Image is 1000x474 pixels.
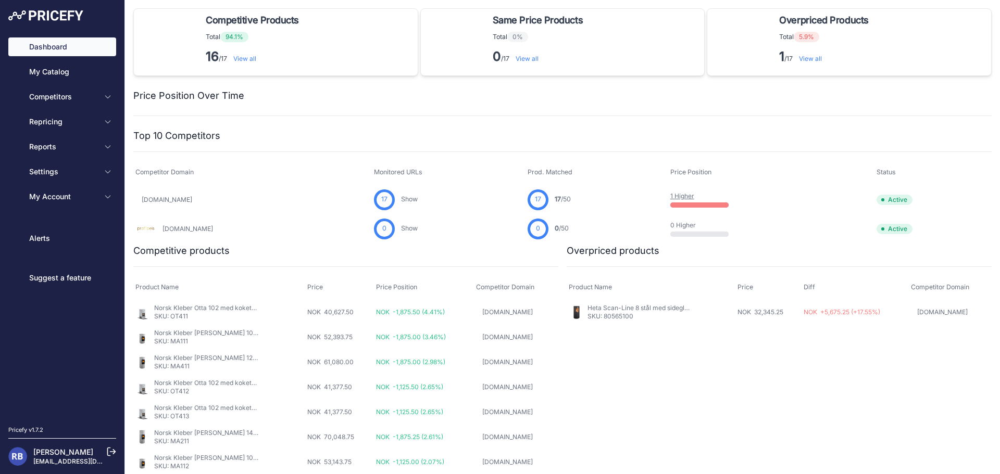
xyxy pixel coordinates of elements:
[376,283,417,291] span: Price Position
[376,383,443,391] span: NOK -1,125.50 (2.65%)
[233,55,256,62] a: View all
[779,13,868,28] span: Overpriced Products
[794,32,819,42] span: 5.9%
[555,224,569,232] a: 0/50
[482,408,533,416] a: [DOMAIN_NAME]
[154,354,306,362] a: Norsk Kleber [PERSON_NAME] 120 - Bakuttak Ø125
[8,426,43,434] div: Pricefy v1.7.2
[8,87,116,106] button: Competitors
[142,196,192,203] a: [DOMAIN_NAME]
[482,358,533,366] a: [DOMAIN_NAME]
[154,437,258,445] p: SKU: MA211
[376,358,445,366] span: NOK -1,875.00 (2.98%)
[206,13,299,28] span: Competitive Products
[804,308,880,316] span: NOK +5,675.25 (+17.55%)
[779,49,784,64] strong: 1
[154,362,258,370] p: SKU: MA411
[737,308,783,316] span: NOK 32,345.25
[33,457,142,465] a: [EMAIL_ADDRESS][DOMAIN_NAME]
[307,458,352,466] span: NOK 53,143.75
[493,49,501,64] strong: 0
[154,337,258,345] p: SKU: MA111
[779,48,872,65] p: /17
[154,412,258,420] p: SKU: OT413
[8,62,116,81] a: My Catalog
[382,224,386,234] span: 0
[482,458,533,466] a: [DOMAIN_NAME]
[877,195,913,205] span: Active
[29,117,97,127] span: Repricing
[482,333,533,341] a: [DOMAIN_NAME]
[154,387,258,395] p: SKU: OT412
[154,312,258,321] p: SKU: OT411
[493,48,587,65] p: /17
[911,283,969,291] span: Competitor Domain
[307,408,352,416] span: NOK 41,377.50
[516,55,539,62] a: View all
[154,429,306,437] a: Norsk Kleber [PERSON_NAME] 140 - Bakuttak Ø125
[154,379,320,387] a: Norsk Kleber Otta 102 med koketopp - Uttak høyre Ø125
[206,49,219,64] strong: 16
[493,13,583,28] span: Same Price Products
[877,224,913,234] span: Active
[482,308,533,316] a: [DOMAIN_NAME]
[206,32,303,42] p: Total
[536,224,540,234] span: 0
[307,433,354,441] span: NOK 70,048.75
[154,462,258,470] p: SKU: MA112
[569,283,612,291] span: Product Name
[154,304,311,312] a: Norsk Kleber Otta 102 med koketopp - Bakuttak Ø125
[401,224,418,232] a: Show
[154,329,306,337] a: Norsk Kleber [PERSON_NAME] 100 - Bakuttak Ø125
[135,168,194,176] span: Competitor Domain
[8,37,116,56] a: Dashboard
[162,225,213,233] a: [DOMAIN_NAME]
[376,408,443,416] span: NOK -1,125.50 (2.65%)
[133,244,230,258] h2: Competitive products
[135,283,179,291] span: Product Name
[33,447,93,456] a: [PERSON_NAME]
[587,304,694,312] a: Heta Scan-Line 8 stål med sideglass
[374,168,422,176] span: Monitored URLs
[799,55,822,62] a: View all
[917,308,968,316] a: [DOMAIN_NAME]
[8,187,116,206] button: My Account
[376,433,443,441] span: NOK -1,875.25 (2.61%)
[307,333,353,341] span: NOK 52,393.75
[670,221,737,229] p: 0 Higher
[29,142,97,152] span: Reports
[779,32,872,42] p: Total
[535,195,541,204] span: 17
[555,195,561,203] span: 17
[670,168,711,176] span: Price Position
[307,383,352,391] span: NOK 41,377.50
[877,168,896,176] span: Status
[8,37,116,413] nav: Sidebar
[493,32,587,42] p: Total
[154,454,315,462] a: Norsk Kleber [PERSON_NAME] 100 - Uttak høyre Ø125
[381,195,387,204] span: 17
[307,308,354,316] span: NOK 40,627.50
[8,268,116,287] a: Suggest a feature
[476,283,534,291] span: Competitor Domain
[482,383,533,391] a: [DOMAIN_NAME]
[670,192,694,200] a: 1 Higher
[737,283,753,291] span: Price
[154,404,325,412] a: Norsk Kleber Otta 102 med koketopp - Uttak venstre Ø125
[133,129,220,143] h2: Top 10 Competitors
[307,358,354,366] span: NOK 61,080.00
[8,112,116,131] button: Repricing
[555,195,571,203] a: 17/50
[376,333,446,341] span: NOK -1,875.00 (3.46%)
[8,229,116,248] a: Alerts
[8,10,83,21] img: Pricefy Logo
[206,48,303,65] p: /17
[507,32,528,42] span: 0%
[482,433,533,441] a: [DOMAIN_NAME]
[8,137,116,156] button: Reports
[8,162,116,181] button: Settings
[29,166,97,177] span: Settings
[29,191,97,202] span: My Account
[555,224,559,232] span: 0
[376,458,444,466] span: NOK -1,125.00 (2.07%)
